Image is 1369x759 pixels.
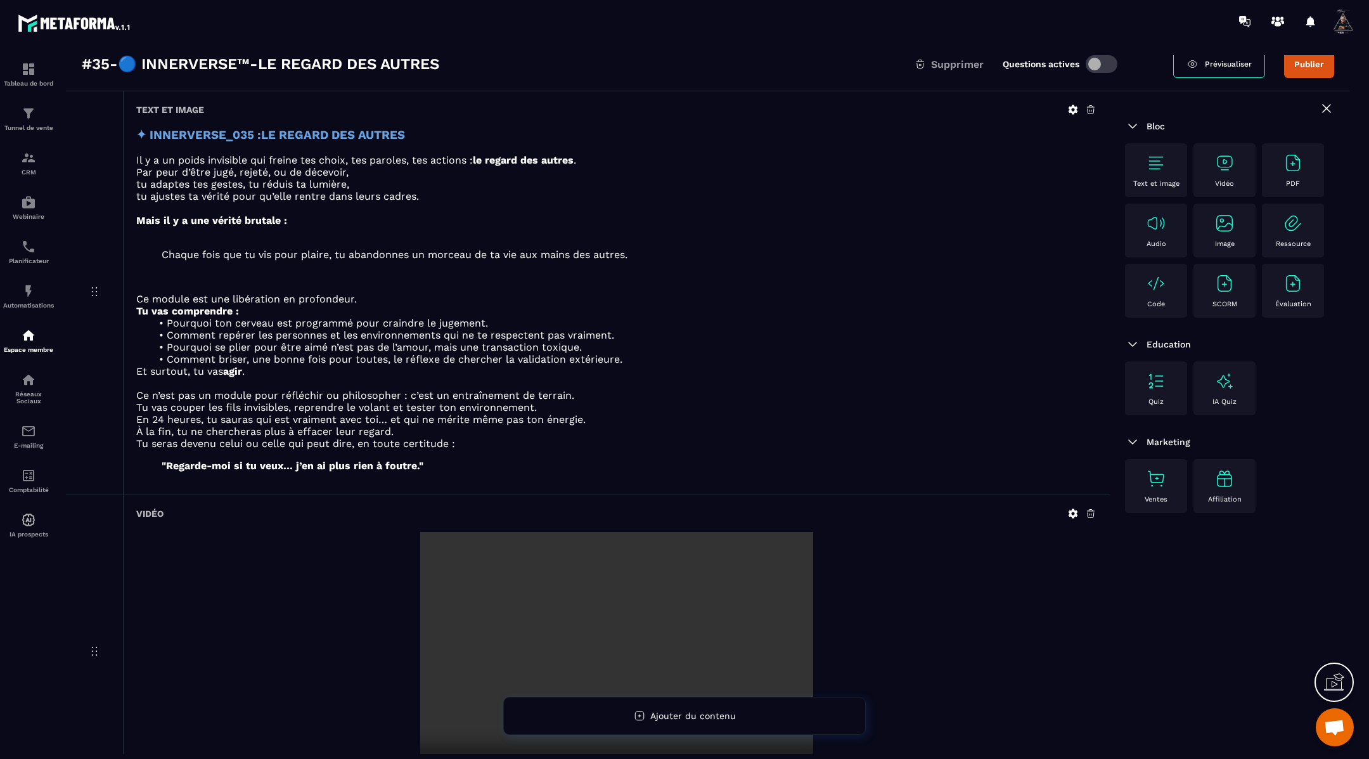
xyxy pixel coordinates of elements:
p: Image [1215,240,1235,248]
img: text-image no-wra [1283,153,1303,173]
strong: LE REGARD DES AUTRES [261,128,405,142]
p: Code [1147,300,1165,308]
p: Vidéo [1215,179,1234,188]
img: text-image no-wra [1283,273,1303,294]
img: automations [21,512,36,528]
h6: Text et image [136,105,204,115]
p: Tableau de bord [3,80,54,87]
strong: agir [223,365,242,377]
img: text-image no-wra [1214,153,1235,173]
a: automationsautomationsEspace membre [3,318,54,363]
p: Affiliation [1208,495,1242,503]
p: À la fin, tu ne chercheras plus à effacer leur regard. [136,425,1096,438]
p: Et surtout, tu vas . [136,365,1096,377]
p: En 24 heures, tu sauras qui est vraiment avec toi… et qui ne mérite même pas ton énergie. [136,413,1096,425]
img: text-image no-wra [1214,273,1235,294]
p: Espace membre [3,346,54,353]
p: SCORM [1212,300,1237,308]
span: Education [1147,339,1191,349]
p: IA Quiz [1212,398,1237,406]
p: Ce module est une libération en profondeur. [136,293,1096,305]
img: logo [18,11,132,34]
p: Ressource [1276,240,1311,248]
img: formation [21,150,36,165]
p: Automatisations [3,302,54,309]
p: Webinaire [3,213,54,220]
img: text-image [1214,469,1235,489]
img: formation [21,62,36,77]
img: text-image no-wra [1146,153,1166,173]
img: arrow-down [1125,434,1140,450]
a: automationsautomationsAutomatisations [3,274,54,318]
p: Tu seras devenu celui ou celle qui peut dire, en toute certitude : [136,438,1096,450]
a: accountantaccountantComptabilité [3,458,54,503]
a: formationformationTunnel de vente [3,96,54,141]
p: PDF [1286,179,1300,188]
span: Bloc [1147,121,1165,131]
span: Ajouter du contenu [650,711,736,721]
p: tu ajustes ta vérité pour qu’elle rentre dans leurs cadres. [136,190,1096,202]
a: formationformationTableau de bord [3,52,54,96]
a: formationformationCRM [3,141,54,185]
a: automationsautomationsWebinaire [3,185,54,230]
img: text-image no-wra [1146,469,1166,489]
p: Par peur d’être jugé, rejeté, ou de décevoir, [136,166,1096,178]
img: scheduler [21,239,36,254]
h6: Vidéo [136,509,164,519]
p: Ce n’est pas un module pour réfléchir ou philosopher : c’est un entraînement de terrain. [136,389,1096,401]
strong: Tu vas comprendre : [136,305,239,317]
button: Publier [1284,51,1334,78]
strong: "Regarde-moi si tu veux… j’en ai plus rien à foutre." [162,460,423,472]
img: formation [21,106,36,121]
strong: Mais il y a une vérité brutale : [136,214,287,226]
p: Tu vas couper les fils invisibles, reprendre le volant et tester ton environnement. [136,401,1096,413]
span: Marketing [1147,437,1190,447]
a: Ouvrir le chat [1316,708,1354,746]
img: arrow-down [1125,119,1140,134]
img: text-image [1214,371,1235,391]
p: CRM [3,169,54,176]
img: arrow-down [1125,337,1140,352]
span: Prévisualiser [1205,60,1252,68]
img: email [21,424,36,439]
p: Ventes [1145,495,1167,503]
p: Text et image [1133,179,1179,188]
strong: ✦ INNERVERSE_035 : [136,128,261,142]
img: text-image no-wra [1146,213,1166,233]
a: social-networksocial-networkRéseaux Sociaux [3,363,54,414]
p: Comptabilité [3,486,54,493]
li: Comment repérer les personnes et les environnements qui ne te respectent pas vraiment. [151,329,1096,341]
li: Comment briser, une bonne fois pour toutes, le réflexe de chercher la validation extérieure. [151,353,1096,365]
label: Questions actives [1003,59,1079,69]
p: Réseaux Sociaux [3,391,54,405]
p: Planificateur [3,257,54,264]
img: text-image no-wra [1146,371,1166,391]
blockquote: Chaque fois que tu vis pour plaire, tu abandonnes un morceau de ta vie aux mains des autres. [162,249,1071,261]
img: text-image no-wra [1146,273,1166,294]
img: social-network [21,372,36,387]
p: Tunnel de vente [3,124,54,131]
li: Pourquoi ton cerveau est programmé pour craindre le jugement. [151,317,1096,329]
p: Il y a un poids invisible qui freine tes choix, tes paroles, tes actions : . [136,154,1096,166]
a: Prévisualiser [1173,50,1265,78]
a: schedulerschedulerPlanificateur [3,230,54,274]
li: Pourquoi se plier pour être aimé n’est pas de l’amour, mais une transaction toxique. [151,341,1096,353]
strong: le regard des autres [473,154,574,166]
p: Audio [1147,240,1166,248]
p: IA prospects [3,531,54,538]
p: Quiz [1148,398,1164,406]
a: emailemailE-mailing [3,414,54,458]
img: text-image no-wra [1283,213,1303,233]
p: tu adaptes tes gestes, tu réduis ta lumière, [136,178,1096,190]
img: automations [21,283,36,299]
img: automations [21,195,36,210]
span: Supprimer [931,58,984,70]
img: automations [21,328,36,343]
img: text-image no-wra [1214,213,1235,233]
img: accountant [21,468,36,483]
p: E-mailing [3,442,54,449]
p: Évaluation [1275,300,1311,308]
h3: #35-🔵 INNERVERSE™-LE REGARD DES AUTRES [82,54,439,74]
